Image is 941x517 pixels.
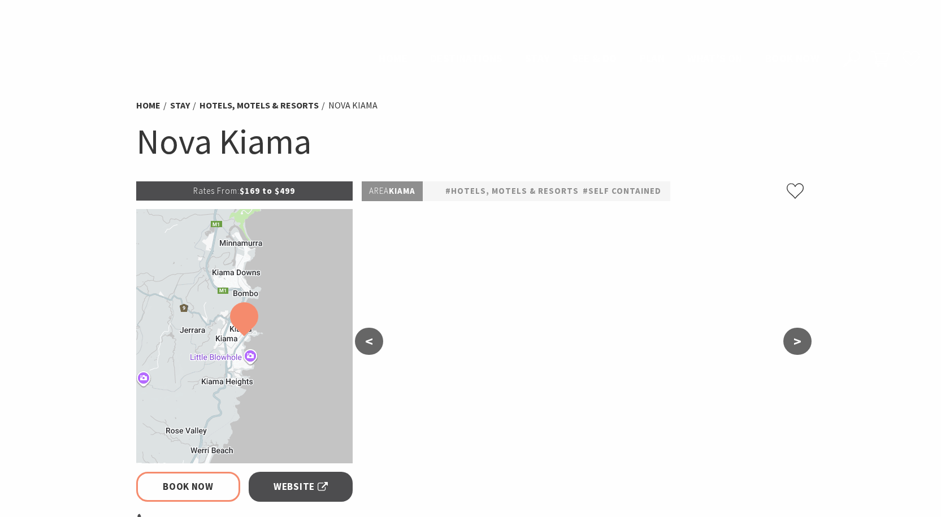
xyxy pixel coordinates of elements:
[572,51,617,65] span: See & Do
[687,51,743,65] span: What’s On
[362,181,423,201] p: Kiama
[193,185,240,196] span: Rates From:
[136,181,353,201] p: $169 to $499
[379,51,407,65] span: Home
[783,328,812,355] button: >
[136,119,805,164] h1: Nova Kiama
[367,50,830,68] nav: Main Menu
[136,472,241,502] a: Book Now
[765,51,819,65] span: Book now
[369,185,389,196] span: Area
[274,479,328,494] span: Website
[445,184,579,198] a: #Hotels, Motels & Resorts
[249,472,353,502] a: Website
[583,184,661,198] a: #Self Contained
[640,51,665,65] span: Plan
[525,51,550,65] span: Stay
[355,328,383,355] button: <
[430,51,502,65] span: Destinations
